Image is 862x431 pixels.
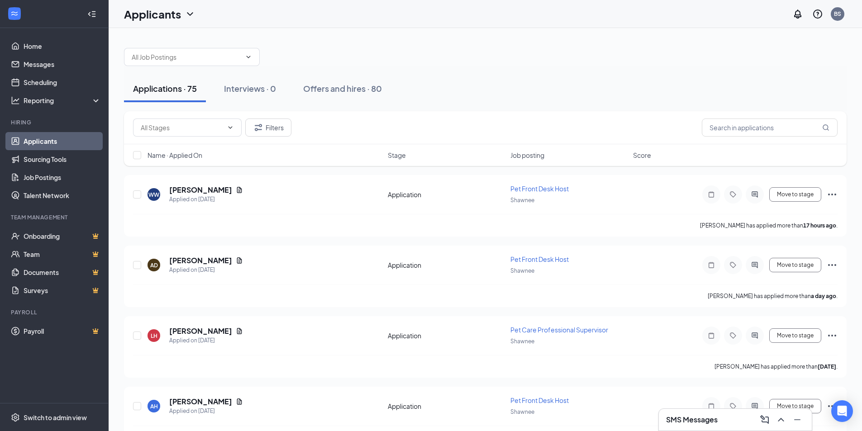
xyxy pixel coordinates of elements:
[728,261,738,269] svg: Tag
[236,186,243,194] svg: Document
[169,397,232,407] h5: [PERSON_NAME]
[11,413,20,422] svg: Settings
[148,191,159,199] div: WW
[818,363,836,370] b: [DATE]
[24,132,101,150] a: Applicants
[388,402,505,411] div: Application
[757,412,772,427] button: ComposeMessage
[790,412,805,427] button: Minimize
[388,331,505,340] div: Application
[706,191,717,198] svg: Note
[702,118,838,137] input: Search in applications
[11,118,99,126] div: Hiring
[141,123,223,133] input: All Stages
[774,412,788,427] button: ChevronUp
[169,265,243,275] div: Applied on [DATE]
[831,400,853,422] div: Open Intercom Messenger
[245,118,291,137] button: Filter Filters
[245,53,252,61] svg: ChevronDown
[769,258,821,272] button: Move to stage
[827,189,838,200] svg: Ellipses
[24,55,101,73] a: Messages
[834,10,841,18] div: BS
[792,9,803,19] svg: Notifications
[148,151,202,160] span: Name · Applied On
[700,222,838,229] p: [PERSON_NAME] has applied more than .
[236,398,243,405] svg: Document
[87,9,96,19] svg: Collapse
[812,9,823,19] svg: QuestionInfo
[24,413,87,422] div: Switch to admin view
[633,151,651,160] span: Score
[10,9,19,18] svg: WorkstreamLogo
[510,255,569,263] span: Pet Front Desk Host
[749,332,760,339] svg: ActiveChat
[510,197,534,204] span: Shawnee
[706,261,717,269] svg: Note
[24,263,101,281] a: DocumentsCrown
[510,338,534,345] span: Shawnee
[11,308,99,316] div: Payroll
[169,185,232,195] h5: [PERSON_NAME]
[714,363,838,370] p: [PERSON_NAME] has applied more than .
[150,261,158,269] div: AD
[236,257,243,264] svg: Document
[749,261,760,269] svg: ActiveChat
[759,414,770,425] svg: ComposeMessage
[253,122,264,133] svg: Filter
[24,168,101,186] a: Job Postings
[776,414,786,425] svg: ChevronUp
[510,326,608,334] span: Pet Care Professional Supervisor
[510,151,544,160] span: Job posting
[827,260,838,270] svg: Ellipses
[169,336,243,345] div: Applied on [DATE]
[728,191,738,198] svg: Tag
[151,332,157,340] div: LH
[510,267,534,274] span: Shawnee
[706,332,717,339] svg: Note
[510,396,569,404] span: Pet Front Desk Host
[827,401,838,412] svg: Ellipses
[224,83,276,94] div: Interviews · 0
[728,332,738,339] svg: Tag
[749,191,760,198] svg: ActiveChat
[769,328,821,343] button: Move to stage
[388,190,505,199] div: Application
[388,260,505,270] div: Application
[169,326,232,336] h5: [PERSON_NAME]
[388,151,406,160] span: Stage
[510,185,569,193] span: Pet Front Desk Host
[236,327,243,335] svg: Document
[24,245,101,263] a: TeamCrown
[24,227,101,245] a: OnboardingCrown
[769,399,821,413] button: Move to stage
[24,150,101,168] a: Sourcing Tools
[24,322,101,340] a: PayrollCrown
[510,408,534,415] span: Shawnee
[24,37,101,55] a: Home
[24,73,101,91] a: Scheduling
[666,415,718,425] h3: SMS Messages
[24,96,101,105] div: Reporting
[124,6,181,22] h1: Applicants
[133,83,197,94] div: Applications · 75
[827,330,838,341] svg: Ellipses
[227,124,234,131] svg: ChevronDown
[303,83,382,94] div: Offers and hires · 80
[185,9,195,19] svg: ChevronDown
[169,407,243,416] div: Applied on [DATE]
[708,292,838,300] p: [PERSON_NAME] has applied more than .
[11,213,99,221] div: Team Management
[132,52,241,62] input: All Job Postings
[728,403,738,410] svg: Tag
[24,281,101,299] a: SurveysCrown
[769,187,821,202] button: Move to stage
[11,96,20,105] svg: Analysis
[706,403,717,410] svg: Note
[792,414,803,425] svg: Minimize
[749,403,760,410] svg: ActiveChat
[811,293,836,299] b: a day ago
[169,195,243,204] div: Applied on [DATE]
[150,403,158,410] div: AH
[169,256,232,265] h5: [PERSON_NAME]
